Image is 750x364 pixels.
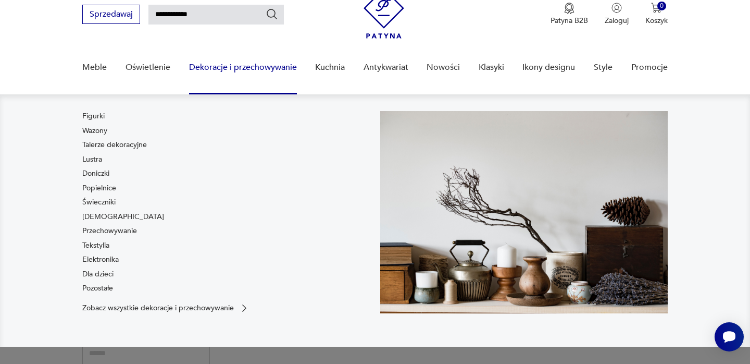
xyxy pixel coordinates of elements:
[611,3,622,13] img: Ikonka użytkownika
[82,168,109,179] a: Doniczki
[82,212,164,222] a: [DEMOGRAPHIC_DATA]
[82,254,119,265] a: Elektronika
[631,47,668,88] a: Promocje
[427,47,460,88] a: Nowości
[82,303,249,313] a: Zobacz wszystkie dekoracje i przechowywanie
[564,3,574,14] img: Ikona medalu
[189,47,297,88] a: Dekoracje i przechowywanie
[645,16,668,26] p: Koszyk
[82,11,140,19] a: Sprzedawaj
[657,2,666,10] div: 0
[364,47,408,88] a: Antykwariat
[522,47,575,88] a: Ikony designu
[594,47,612,88] a: Style
[551,16,588,26] p: Patyna B2B
[605,16,629,26] p: Zaloguj
[82,183,116,193] a: Popielnice
[605,3,629,26] button: Zaloguj
[82,47,107,88] a: Meble
[82,5,140,24] button: Sprzedawaj
[82,154,102,165] a: Lustra
[380,111,668,313] img: cfa44e985ea346226f89ee8969f25989.jpg
[479,47,504,88] a: Klasyki
[82,226,137,236] a: Przechowywanie
[315,47,345,88] a: Kuchnia
[82,126,107,136] a: Wazony
[126,47,170,88] a: Oświetlenie
[82,197,116,208] a: Świeczniki
[82,240,109,251] a: Tekstylia
[82,283,113,294] a: Pozostałe
[645,3,668,26] button: 0Koszyk
[82,305,234,311] p: Zobacz wszystkie dekoracje i przechowywanie
[551,3,588,26] a: Ikona medaluPatyna B2B
[715,322,744,351] iframe: Smartsupp widget button
[651,3,661,13] img: Ikona koszyka
[551,3,588,26] button: Patyna B2B
[82,140,147,150] a: Talerze dekoracyjne
[266,8,278,20] button: Szukaj
[82,111,105,122] a: Figurki
[82,269,114,280] a: Dla dzieci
